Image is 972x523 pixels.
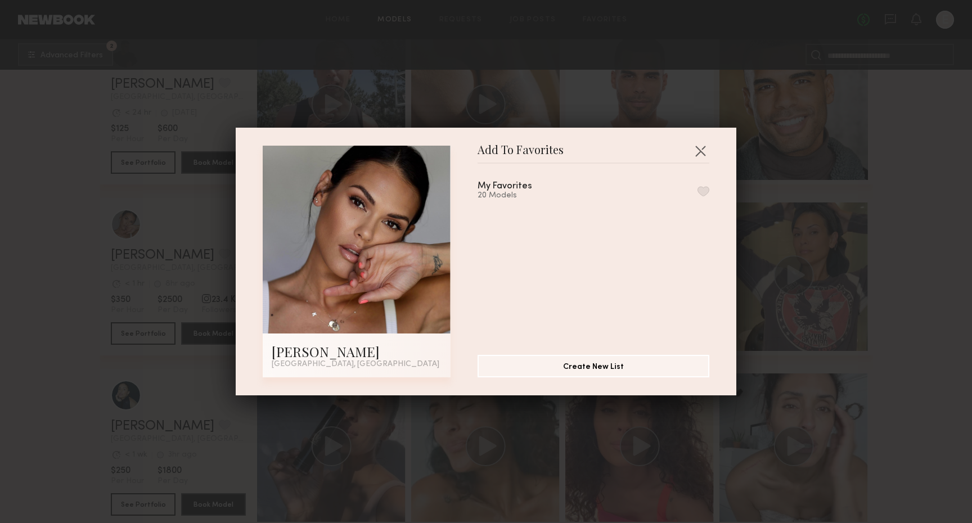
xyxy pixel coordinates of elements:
[478,355,709,377] button: Create New List
[478,182,532,191] div: My Favorites
[272,342,442,360] div: [PERSON_NAME]
[478,146,564,163] span: Add To Favorites
[272,360,442,368] div: [GEOGRAPHIC_DATA], [GEOGRAPHIC_DATA]
[691,142,709,160] button: Close
[478,191,559,200] div: 20 Models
